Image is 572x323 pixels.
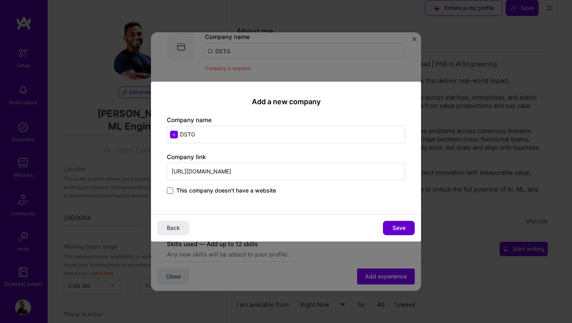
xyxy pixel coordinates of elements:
[167,224,180,232] span: Back
[176,187,276,195] span: This company doesn't have a website
[167,163,405,180] input: Enter link
[167,116,212,124] label: Company name
[167,153,206,161] label: Company link
[167,97,405,106] h2: Add a new company
[383,221,415,235] button: Save
[167,126,405,143] input: Enter name
[157,221,189,235] button: Back
[392,224,406,232] span: Save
